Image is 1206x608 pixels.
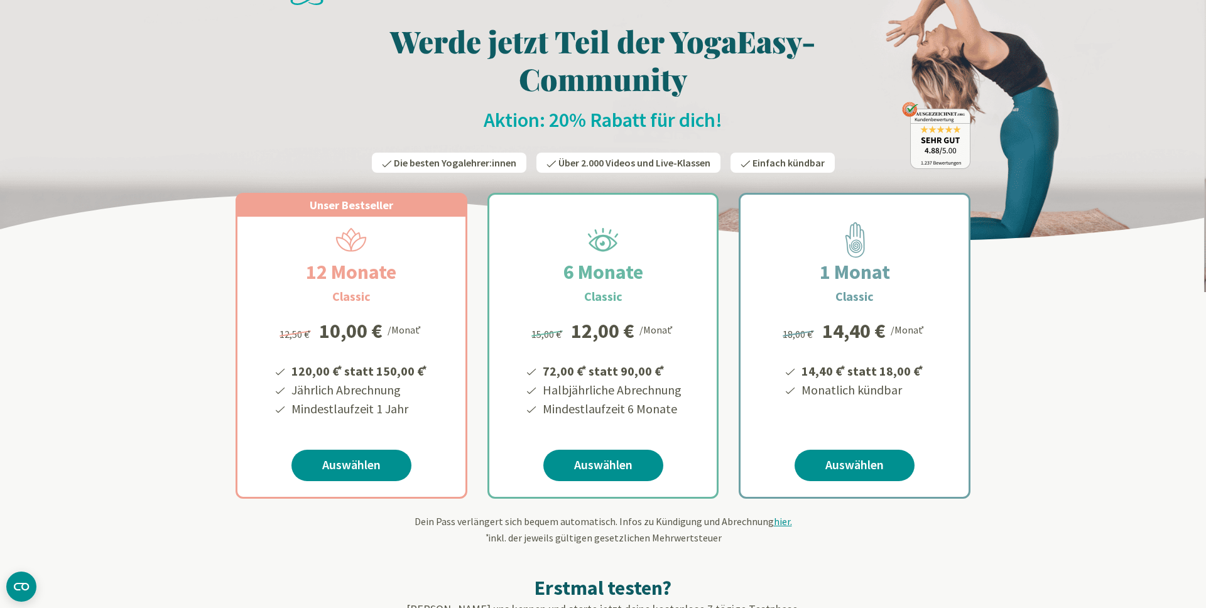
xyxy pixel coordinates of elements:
span: hier. [774,515,792,528]
div: /Monat [891,321,926,337]
div: 14,40 € [822,321,886,341]
div: Dein Pass verlängert sich bequem automatisch. Infos zu Kündigung und Abrechnung [236,514,970,545]
h2: Erstmal testen? [236,575,970,600]
a: Auswählen [291,450,411,481]
h3: Classic [332,287,371,306]
a: Auswählen [795,450,915,481]
span: Unser Bestseller [310,198,393,212]
li: Mindestlaufzeit 1 Jahr [290,399,429,418]
li: Mindestlaufzeit 6 Monate [541,399,682,418]
h3: Classic [584,287,622,306]
li: Monatlich kündbar [800,381,925,399]
span: 15,00 € [531,328,565,340]
li: 72,00 € statt 90,00 € [541,359,682,381]
div: /Monat [388,321,423,337]
div: 12,00 € [571,321,634,341]
div: 10,00 € [319,321,383,341]
span: Über 2.000 Videos und Live-Klassen [558,156,710,169]
h2: 6 Monate [533,257,673,287]
a: Auswählen [543,450,663,481]
h3: Classic [835,287,874,306]
span: inkl. der jeweils gültigen gesetzlichen Mehrwertsteuer [484,531,722,544]
h1: Werde jetzt Teil der YogaEasy-Community [236,22,970,97]
li: Jährlich Abrechnung [290,381,429,399]
h2: 12 Monate [276,257,426,287]
h2: 1 Monat [790,257,920,287]
span: 12,50 € [280,328,313,340]
div: /Monat [639,321,675,337]
li: 14,40 € statt 18,00 € [800,359,925,381]
span: 18,00 € [783,328,816,340]
li: Halbjährliche Abrechnung [541,381,682,399]
li: 120,00 € statt 150,00 € [290,359,429,381]
button: CMP-Widget öffnen [6,572,36,602]
img: ausgezeichnet_badge.png [902,102,970,169]
span: Einfach kündbar [752,156,825,169]
h2: Aktion: 20% Rabatt für dich! [236,107,970,133]
span: Die besten Yogalehrer:innen [394,156,516,169]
